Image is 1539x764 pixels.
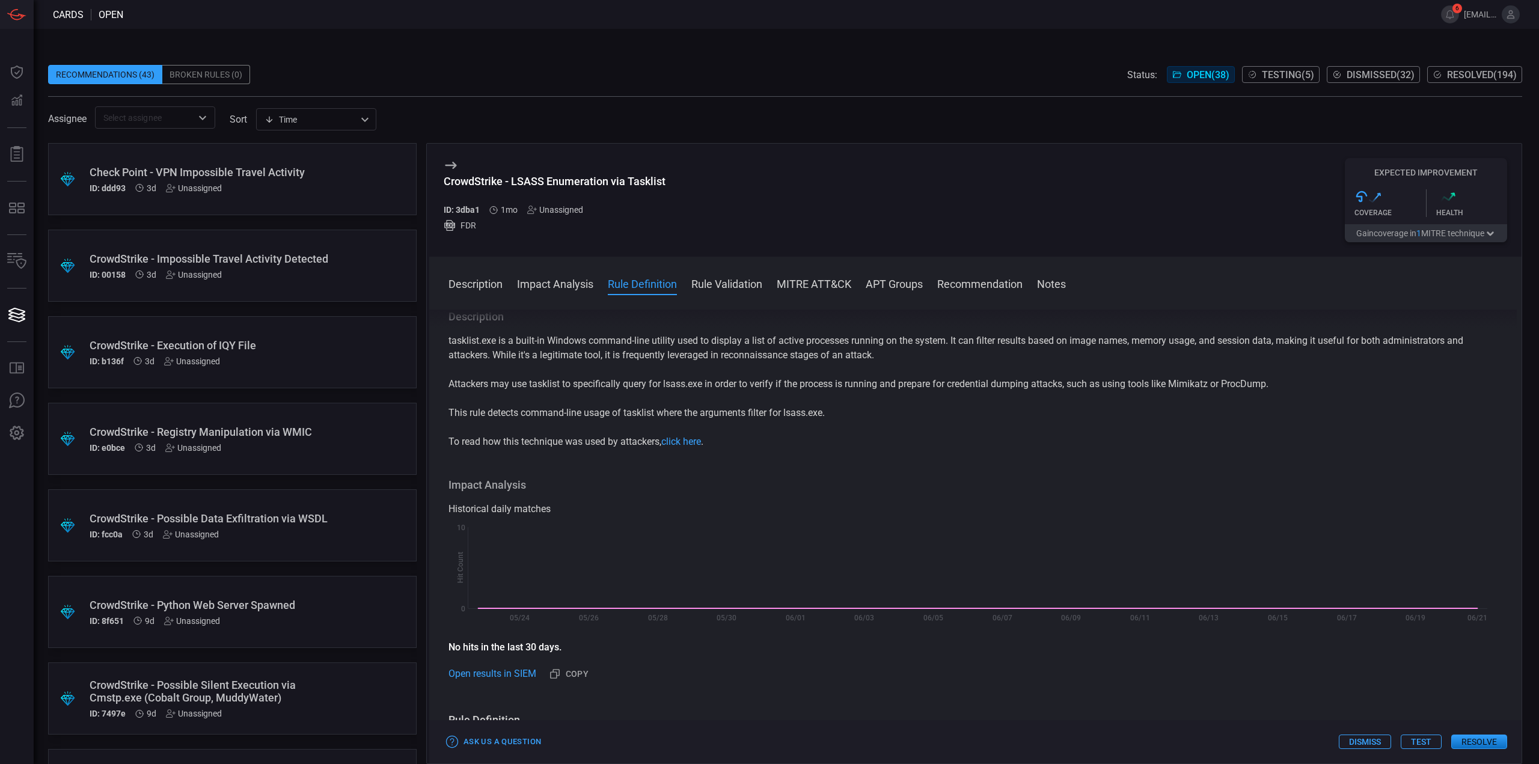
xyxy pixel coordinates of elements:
button: Dismissed(32) [1327,66,1420,83]
input: Select assignee [99,110,192,125]
div: CrowdStrike - Possible Data Exfiltration via WSDL [90,512,329,525]
button: Copy [545,664,593,684]
button: Rule Validation [691,276,762,290]
span: Aug 03, 2025 3:25 AM [147,709,156,718]
button: Inventory [2,247,31,276]
h5: ID: ddd93 [90,183,126,193]
button: Resolve [1451,735,1507,749]
span: Dismissed ( 32 ) [1347,69,1415,81]
button: Dismiss [1339,735,1391,749]
button: Recommendation [937,276,1023,290]
span: Resolved ( 194 ) [1447,69,1517,81]
span: Jun 28, 2025 11:17 PM [501,205,518,215]
button: Rule Definition [608,276,677,290]
div: Unassigned [164,356,220,366]
span: Aug 10, 2025 12:24 AM [145,356,155,366]
div: CrowdStrike - Impossible Travel Activity Detected [90,252,329,265]
text: 10 [457,524,465,532]
text: 05/28 [648,614,668,622]
p: This rule detects command-line usage of tasklist where the arguments filter for lsass.exe. [448,406,1502,420]
text: Hit Count [456,552,465,584]
div: Unassigned [166,183,222,193]
button: Test [1401,735,1442,749]
button: Cards [2,301,31,329]
span: Aug 03, 2025 3:25 AM [145,616,155,626]
h5: ID: 7497e [90,709,126,718]
p: Attackers may use tasklist to specifically query for lsass.exe in order to verify if the process ... [448,377,1502,391]
p: To read how this technique was used by attackers, . [448,435,1502,449]
div: Time [265,114,357,126]
div: CrowdStrike - Possible Silent Execution via Cmstp.exe (Cobalt Group, MuddyWater) [90,679,329,704]
label: sort [230,114,247,125]
span: Aug 10, 2025 12:24 AM [146,443,156,453]
text: 05/26 [579,614,599,622]
button: Preferences [2,419,31,448]
text: 06/11 [1130,614,1150,622]
button: MITRE ATT&CK [777,276,851,290]
span: Status: [1127,69,1157,81]
div: CrowdStrike - Python Web Server Spawned [90,599,329,611]
strong: No hits in the last 30 days. [448,641,561,653]
button: Open(38) [1167,66,1235,83]
button: Impact Analysis [517,276,593,290]
button: APT Groups [866,276,923,290]
button: Resolved(194) [1427,66,1522,83]
a: click here [661,436,701,447]
h5: ID: 8f651 [90,616,124,626]
div: Unassigned [166,709,222,718]
button: Detections [2,87,31,115]
h5: Expected Improvement [1345,168,1507,177]
span: [EMAIL_ADDRESS][DOMAIN_NAME] [1464,10,1497,19]
h5: ID: b136f [90,356,124,366]
span: Cards [53,9,84,20]
div: Check Point - VPN Impossible Travel Activity [90,166,329,179]
button: Open [194,109,211,126]
span: Assignee [48,113,87,124]
a: Open results in SIEM [448,667,536,681]
div: CrowdStrike - Registry Manipulation via WMIC [90,426,329,438]
span: Aug 10, 2025 12:24 AM [147,270,156,280]
h5: ID: fcc0a [90,530,123,539]
text: 05/24 [510,614,530,622]
h3: Rule Definition [448,713,1502,727]
p: tasklist.exe is a built-in Windows command-line utility used to display a list of active processe... [448,334,1502,362]
text: 06/01 [786,614,806,622]
text: 06/07 [993,614,1012,622]
div: Broken Rules (0) [162,65,250,84]
text: 06/19 [1406,614,1425,622]
button: Dashboard [2,58,31,87]
span: Testing ( 5 ) [1262,69,1314,81]
button: MITRE - Detection Posture [2,194,31,222]
span: Aug 10, 2025 12:24 AM [144,530,153,539]
text: 06/21 [1467,614,1487,622]
text: 06/09 [1061,614,1081,622]
button: Testing(5) [1242,66,1320,83]
text: 06/05 [923,614,943,622]
div: Coverage [1354,209,1426,217]
div: Unassigned [164,616,220,626]
button: Gaincoverage in1MITRE technique [1345,224,1507,242]
h5: ID: e0bce [90,443,125,453]
text: 06/15 [1268,614,1288,622]
h3: Impact Analysis [448,478,1502,492]
button: Ask Us a Question [444,733,544,751]
div: Historical daily matches [448,502,1502,516]
span: 1 [1416,228,1421,238]
div: Unassigned [527,205,583,215]
button: 6 [1441,5,1459,23]
div: Unassigned [165,443,221,453]
button: Reports [2,140,31,169]
h5: ID: 3dba1 [444,205,480,215]
text: 05/30 [717,614,736,622]
span: Aug 10, 2025 12:24 AM [147,183,156,193]
div: Recommendations (43) [48,65,162,84]
div: Unassigned [166,270,222,280]
button: Notes [1037,276,1066,290]
button: Rule Catalog [2,354,31,383]
button: Ask Us A Question [2,387,31,415]
span: Open ( 38 ) [1187,69,1229,81]
div: FDR [444,219,665,231]
text: 06/17 [1337,614,1357,622]
div: Health [1436,209,1508,217]
div: CrowdStrike - LSASS Enumeration via Tasklist [444,175,665,188]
